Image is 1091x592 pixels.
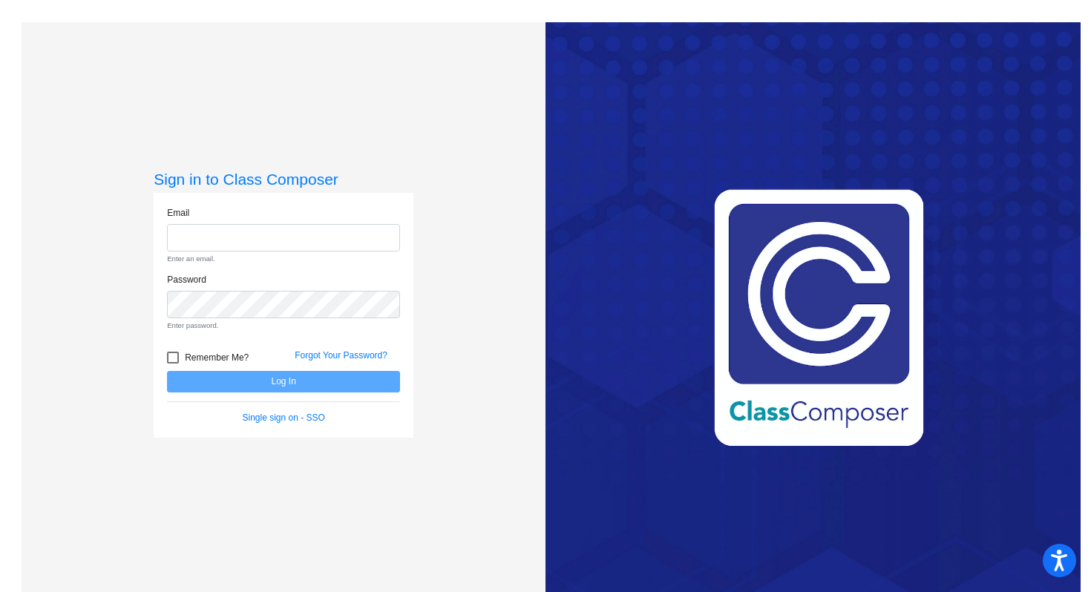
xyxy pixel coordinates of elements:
h3: Sign in to Class Composer [154,170,413,188]
small: Enter an email. [167,254,400,264]
label: Email [167,206,189,220]
small: Enter password. [167,320,400,331]
button: Log In [167,371,400,392]
a: Forgot Your Password? [295,350,387,361]
span: Remember Me? [185,349,249,366]
a: Single sign on - SSO [243,412,325,423]
label: Password [167,273,206,286]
